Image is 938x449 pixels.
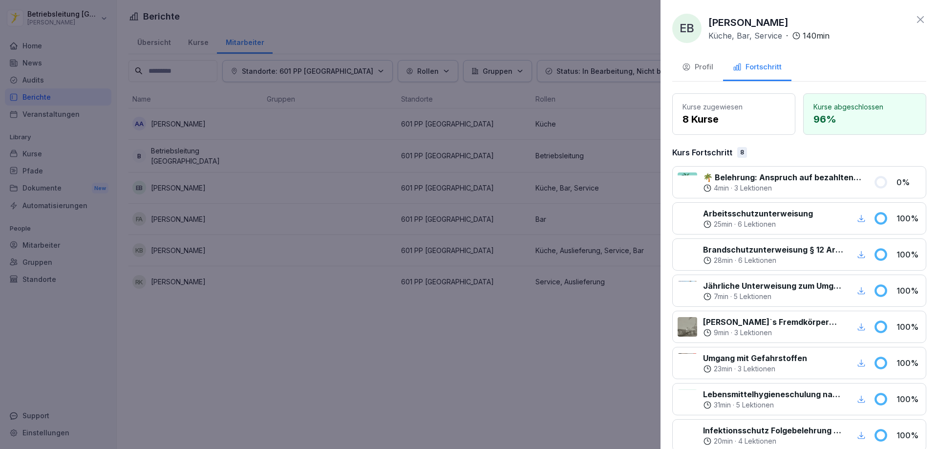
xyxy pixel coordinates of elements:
p: 6 Lektionen [738,219,776,229]
p: Jährliche Unterweisung zum Umgang mit Schankanlagen [703,280,843,292]
p: Infektionsschutz Folgebelehrung (nach §43 IfSG) [703,425,843,436]
p: 6 Lektionen [738,256,776,265]
p: Arbeitsschutzunterweisung [703,208,813,219]
p: 140 min [803,30,830,42]
p: 5 Lektionen [734,292,771,301]
div: 8 [737,147,747,158]
div: · [703,328,843,338]
p: 31 min [714,400,731,410]
div: · [703,183,862,193]
p: 🌴 Belehrung: Anspruch auf bezahlten Erholungsurlaub und [PERSON_NAME] [703,171,862,183]
div: · [703,400,843,410]
div: · [703,292,843,301]
button: Profil [672,55,723,81]
p: 3 Lektionen [738,364,775,374]
p: Kurse abgeschlossen [813,102,916,112]
p: 100 % [896,357,921,369]
div: Fortschritt [733,62,782,73]
div: · [703,219,813,229]
div: EB [672,14,702,43]
p: 4 Lektionen [738,436,776,446]
div: Profil [682,62,713,73]
p: 100 % [896,393,921,405]
p: 100 % [896,321,921,333]
p: Kurs Fortschritt [672,147,732,158]
div: · [703,256,843,265]
p: [PERSON_NAME]`s Fremdkörpermanagement [703,316,843,328]
p: Lebensmittelhygieneschulung nach EU-Verordnung (EG) Nr. 852 / 2004 [703,388,843,400]
p: 3 Lektionen [734,183,772,193]
p: 96 % [813,112,916,127]
p: 4 min [714,183,729,193]
p: 25 min [714,219,732,229]
p: 100 % [896,249,921,260]
p: 100 % [896,285,921,297]
p: 23 min [714,364,732,374]
p: 0 % [896,176,921,188]
div: · [703,364,807,374]
p: [PERSON_NAME] [708,15,789,30]
p: 9 min [714,328,729,338]
p: 3 Lektionen [734,328,772,338]
p: 7 min [714,292,728,301]
p: 100 % [896,429,921,441]
p: Kurse zugewiesen [682,102,785,112]
p: Küche, Bar, Service [708,30,782,42]
p: 8 Kurse [682,112,785,127]
p: 20 min [714,436,733,446]
p: Brandschutzunterweisung § 12 ArbSchG [703,244,843,256]
p: 5 Lektionen [736,400,774,410]
p: 28 min [714,256,733,265]
div: · [703,436,843,446]
button: Fortschritt [723,55,791,81]
p: 100 % [896,213,921,224]
div: · [708,30,830,42]
p: Umgang mit Gefahrstoffen [703,352,807,364]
